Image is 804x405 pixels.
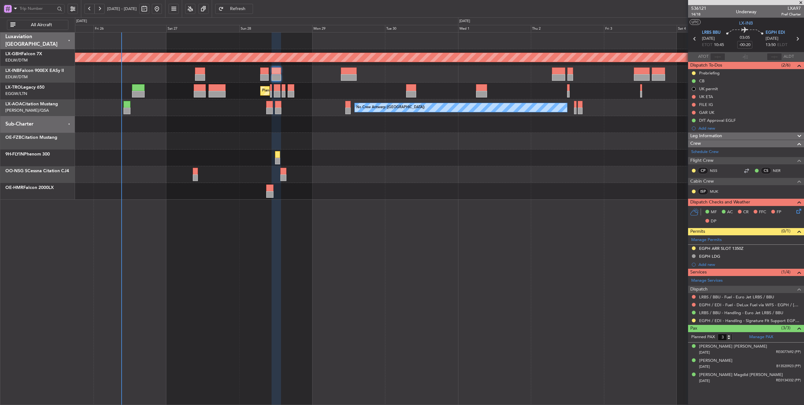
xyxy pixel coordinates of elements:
div: [DATE] [459,19,470,24]
span: (0/1) [781,228,790,234]
div: CP [698,167,708,174]
span: (1/4) [781,269,790,275]
span: 10:45 [714,42,724,48]
a: LX-TROLegacy 650 [5,85,44,90]
div: ISP [698,188,708,195]
span: 9H-FLYIN [5,152,24,156]
a: OE-HMRFalcon 2000LX [5,185,54,190]
span: Flight Crew [690,157,714,164]
div: Fri 3 [604,25,677,32]
div: GAR UK [699,110,714,115]
div: [PERSON_NAME] [699,358,732,364]
input: Trip Number [20,4,55,13]
span: [DATE] - [DATE] [107,6,137,12]
span: B13520923 (PP) [776,364,801,369]
span: (2/6) [781,62,790,68]
a: Manage Services [691,278,723,284]
span: MF [711,209,717,215]
a: EGGW/LTN [5,91,27,97]
a: MUK [710,189,724,194]
span: 536121 [691,5,706,12]
div: Mon 29 [312,25,385,32]
div: CS [761,167,771,174]
div: Sat 27 [166,25,239,32]
span: 14/18 [691,12,706,17]
div: Planned Maint [GEOGRAPHIC_DATA] ([GEOGRAPHIC_DATA]) [262,86,361,96]
div: Sat 4 [677,25,749,32]
span: [DATE] [702,36,715,42]
span: Permits [690,228,705,235]
div: Tue 30 [385,25,458,32]
label: Planned PAX [691,334,715,340]
span: Leg Information [690,132,722,140]
a: LX-AOACitation Mustang [5,102,58,106]
a: [PERSON_NAME]/QSA [5,108,49,113]
span: ETOT [702,42,712,48]
span: ELDT [777,42,787,48]
div: UK ETA [699,94,713,99]
span: Crew [690,140,701,147]
span: RE0134332 (PP) [776,378,801,383]
div: No Crew Antwerp ([GEOGRAPHIC_DATA]) [356,103,425,112]
div: [PERSON_NAME] Magdid [PERSON_NAME] [699,372,783,378]
span: LX-INB [739,20,753,26]
div: Sun 28 [239,25,312,32]
span: Dispatch To-Dos [690,62,722,69]
span: Cabin Crew [690,178,714,185]
a: EDLW/DTM [5,57,28,63]
div: Underway [736,9,756,15]
span: Pref Charter [781,12,801,17]
a: EGPH / EDI - Fuel - DeLux Fuel via WFS - EGPH / [GEOGRAPHIC_DATA] [699,302,801,308]
a: 9H-FLYINPhenom 300 [5,152,50,156]
div: Add new [698,126,801,131]
div: Prebriefing [699,70,720,76]
a: Manage PAX [749,334,773,340]
span: LX-TRO [5,85,21,90]
span: Refresh [225,7,251,11]
a: LX-GBHFalcon 7X [5,52,42,56]
span: [DATE] [699,350,710,355]
div: CB [699,78,704,84]
div: [PERSON_NAME] [PERSON_NAME] [699,343,767,350]
div: FILE IG [699,102,713,107]
a: OE-FZBCitation Mustang [5,135,57,140]
span: ALDT [784,54,794,60]
span: Dispatch [690,286,708,293]
a: NER [773,168,787,173]
span: AC [727,209,733,215]
a: EDLW/DTM [5,74,28,80]
a: NSS [710,168,724,173]
a: LX-INBFalcon 900EX EASy II [5,68,64,73]
button: UTC [690,19,701,25]
span: Services [690,269,707,276]
a: EGPH / EDI - Handling - Signature Flt Support EGPH / EDI [699,318,801,323]
span: EGPH EDI [766,30,785,36]
span: Dispatch Checks and Weather [690,199,750,206]
span: All Aircraft [17,23,66,27]
a: Schedule Crew [691,149,719,155]
div: EGPH LDG [699,254,720,259]
span: OE-HMR [5,185,23,190]
a: Manage Permits [691,237,722,243]
button: Refresh [215,4,253,14]
span: CR [743,209,749,215]
input: --:-- [710,53,725,61]
a: LRBS / BBU - Fuel - Euro Jet LRBS / BBU [699,294,774,300]
span: (3/3) [781,325,790,331]
span: FFC [759,209,766,215]
span: LX-GBH [5,52,21,56]
div: Fri 26 [94,25,166,32]
div: [DATE] [76,19,87,24]
a: OO-NSG SCessna Citation CJ4 [5,169,69,173]
span: [DATE] [766,36,778,42]
span: OO-NSG S [5,169,27,173]
span: [DATE] [699,379,710,383]
span: FP [777,209,781,215]
span: LRBS BBU [702,30,721,36]
a: LRBS / BBU - Handling - Euro Jet LRBS / BBU [699,310,783,315]
div: Thu 2 [531,25,604,32]
span: RE0077692 (PP) [776,349,801,355]
span: ATOT [698,54,709,60]
div: Add new [698,262,801,267]
span: DP [711,218,716,225]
